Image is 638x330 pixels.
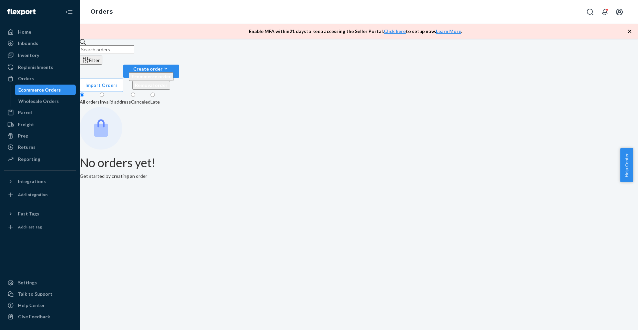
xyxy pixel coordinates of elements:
div: Give Feedback [18,313,50,320]
div: Wholesale Orders [18,98,59,105]
a: Settings [4,277,76,288]
input: Search orders [80,45,134,54]
div: Freight [18,121,34,128]
span: Removal order [135,82,167,88]
button: Import Orders [80,79,123,92]
h1: No orders yet! [80,156,638,169]
input: Invalid address [100,93,104,97]
div: Inbounds [18,40,38,47]
button: Give Feedback [4,311,76,322]
a: Home [4,27,76,37]
button: Filter [80,56,102,65]
p: Get started by creating an order [80,173,638,179]
div: Filter [82,57,100,64]
a: Replenishments [4,62,76,73]
input: All orders [80,93,84,97]
div: Replenishments [18,64,53,71]
a: Inventory [4,50,76,61]
div: Late [151,99,160,105]
button: Close Navigation [62,5,76,19]
button: Open notifications [598,5,611,19]
div: Add Fast Tag [18,224,42,230]
button: Removal order [132,81,170,90]
a: Parcel [4,107,76,118]
img: Empty list [80,107,122,150]
button: Ecommerce order [129,72,173,81]
a: Orders [90,8,113,15]
div: Parcel [18,109,32,116]
a: Add Integration [4,189,76,200]
div: Fast Tags [18,210,39,217]
a: Reporting [4,154,76,165]
input: Late [151,93,155,97]
button: Help Center [620,148,633,182]
div: Invalid address [100,99,131,105]
a: Returns [4,142,76,153]
button: Integrations [4,176,76,187]
div: Create order [129,65,173,72]
div: Integrations [18,178,46,185]
a: Add Fast Tag [4,222,76,232]
a: Wholesale Orders [15,96,76,107]
div: Add Integration [18,192,48,197]
button: Fast Tags [4,208,76,219]
div: Prep [18,133,28,139]
div: Talk to Support [18,291,53,297]
div: Ecommerce Orders [18,87,61,93]
button: Create orderEcommerce orderRemoval order [123,65,179,78]
a: Learn More [436,28,461,34]
a: Talk to Support [4,289,76,299]
div: Settings [18,279,37,286]
div: Inventory [18,52,39,59]
button: Open account menu [613,5,626,19]
div: Home [18,29,31,35]
a: Freight [4,119,76,130]
div: Returns [18,144,36,151]
div: Orders [18,75,34,82]
div: Reporting [18,156,40,163]
a: Inbounds [4,38,76,49]
input: Canceled [131,93,135,97]
img: Flexport logo [7,9,36,15]
a: Click here [384,28,406,34]
div: Canceled [131,99,151,105]
div: Help Center [18,302,45,309]
ol: breadcrumbs [85,2,118,22]
a: Ecommerce Orders [15,85,76,95]
p: Enable MFA within 21 days to keep accessing the Seller Portal. to setup now. . [249,28,462,35]
div: All orders [80,99,100,105]
a: Prep [4,131,76,141]
button: Open Search Box [584,5,597,19]
a: Orders [4,73,76,84]
a: Help Center [4,300,76,311]
span: Ecommerce order [132,74,171,79]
